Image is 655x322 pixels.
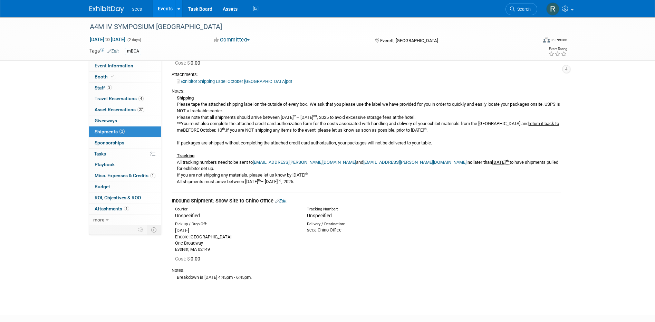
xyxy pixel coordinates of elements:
span: 2 [119,129,125,134]
span: Event Information [95,63,133,68]
span: more [93,217,104,222]
span: 1 [150,173,155,178]
div: Notes: [172,267,561,274]
u: return it back to me [177,121,559,133]
a: Shipments2 [89,126,161,137]
div: Tracking Number: [307,207,462,212]
b: no later than [468,160,509,165]
span: Asset Reservations [95,107,144,112]
div: A4M IV SYMPOSIUM [GEOGRAPHIC_DATA] [87,21,527,33]
span: Unspecified [307,213,332,218]
span: 27 [137,107,144,112]
a: Playbook [89,159,161,170]
span: 0.00 [175,60,203,66]
div: Courier: [175,207,297,212]
div: Pick-up / Drop-Off: [175,221,297,227]
span: Playbook [95,162,115,167]
div: [DATE] [175,227,297,234]
span: Tasks [94,151,106,157]
span: Staff [95,85,112,91]
u: If you are not shipping any materials, please let us know by [DATE] [177,172,308,178]
span: Travel Reservations [95,96,144,101]
img: Rachel Jordan [546,2,559,16]
span: 1 [124,206,129,211]
span: (2 days) [127,38,141,42]
sup: th [506,159,509,163]
span: Search [515,7,531,12]
a: Attachments1 [89,203,161,214]
a: [EMAIL_ADDRESS][PERSON_NAME][DOMAIN_NAME] [363,160,466,165]
div: Unspecified [175,212,297,219]
button: Committed [211,36,252,44]
u: If you are NOT shipping any items to the event, please let us know as soon as possible, prior to ... [226,127,427,133]
span: Misc. Expenses & Credits [95,173,155,178]
a: Budget [89,181,161,192]
sup: th [293,114,296,118]
span: Everett, [GEOGRAPHIC_DATA] [380,38,438,43]
sup: th [258,178,261,182]
div: In-Person [551,37,567,42]
a: Event Information [89,60,161,71]
a: Asset Reservations27 [89,104,161,115]
span: Shipments [95,129,125,134]
u: [DATE] [492,160,509,165]
td: Personalize Event Tab Strip [135,225,147,234]
a: Tasks [89,149,161,159]
sup: th [424,127,426,131]
a: Travel Reservations4 [89,93,161,104]
a: Booth [89,72,161,82]
div: Delivery / Destination: [307,221,428,227]
span: 2 [107,85,112,90]
sup: th [305,172,308,176]
a: Giveaways [89,115,161,126]
sup: nd [278,178,281,182]
td: Toggle Event Tabs [147,225,161,234]
div: Encore [GEOGRAPHIC_DATA] One Broadway Everett, MA 02149 [175,234,297,253]
u: Shipping [177,95,194,101]
div: Notes: [172,88,561,94]
span: Attachments [95,206,129,211]
a: Edit [275,198,287,203]
div: Event Rating [548,47,567,51]
span: seca [132,6,143,12]
a: Search [505,3,537,15]
a: Misc. Expenses & Credits1 [89,170,161,181]
div: Event Format [497,36,568,46]
a: Staff2 [89,83,161,93]
sup: th [222,127,225,131]
a: ROI, Objectives & ROO [89,192,161,203]
i: Booth reservation complete [111,75,114,78]
sup: nd [313,114,317,118]
span: ROI, Objectives & ROO [95,195,141,200]
span: Giveaways [95,118,117,123]
u: Tracking [177,153,194,158]
span: Cost: $ [175,256,191,262]
a: [EMAIL_ADDRESS][PERSON_NAME][DOMAIN_NAME] [253,160,356,165]
span: Booth [95,74,116,79]
a: more [89,215,161,225]
span: Cost: $ [175,60,191,66]
div: Inbound Shipment: Show Site to Chino Office [172,197,561,205]
span: 4 [138,96,144,101]
div: Breakdown is [DATE] 4:45pm - 6:45pm. [172,274,561,281]
img: ExhibitDay [89,6,124,13]
div: Please tape the attached shipping label on the outside of every box. We ask that you please use t... [172,94,561,185]
span: Budget [95,184,110,189]
span: 0.00 [175,256,203,262]
a: Sponsorships [89,138,161,148]
a: Edit [107,49,119,54]
span: to [104,37,111,42]
span: Sponsorships [95,140,124,145]
a: Exhibitor Shipping Label October [GEOGRAPHIC_DATA]pdf [177,79,292,84]
div: mBCA [125,48,141,55]
div: seca Chino Office [307,227,428,233]
img: Format-Inperson.png [543,37,550,42]
span: [DATE] [DATE] [89,36,126,42]
td: Tags [89,47,119,55]
div: Attachments: [172,72,561,78]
